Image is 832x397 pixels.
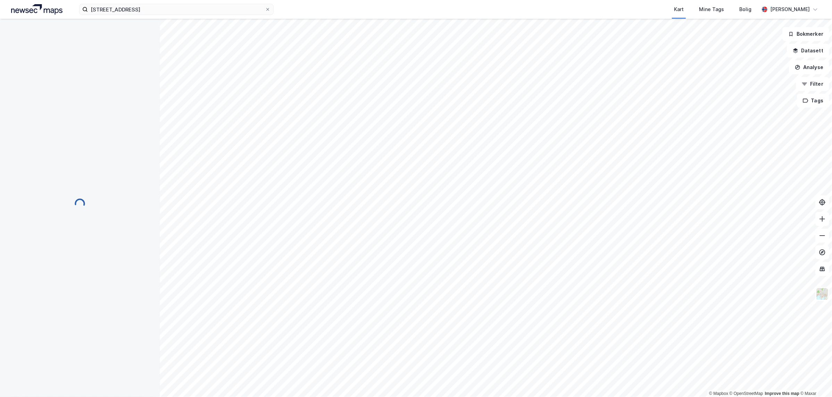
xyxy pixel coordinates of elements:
button: Datasett [787,44,829,58]
button: Tags [797,94,829,108]
div: Bolig [739,5,751,14]
div: Kontrollprogram for chat [797,364,832,397]
img: Z [816,287,829,301]
input: Søk på adresse, matrikkel, gårdeiere, leietakere eller personer [88,4,265,15]
a: Improve this map [765,391,799,396]
div: [PERSON_NAME] [770,5,810,14]
a: OpenStreetMap [730,391,763,396]
div: Kart [674,5,684,14]
iframe: Chat Widget [797,364,832,397]
button: Bokmerker [782,27,829,41]
button: Filter [796,77,829,91]
img: logo.a4113a55bc3d86da70a041830d287a7e.svg [11,4,63,15]
img: spinner.a6d8c91a73a9ac5275cf975e30b51cfb.svg [74,198,85,209]
a: Mapbox [709,391,728,396]
button: Analyse [789,60,829,74]
div: Mine Tags [699,5,724,14]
